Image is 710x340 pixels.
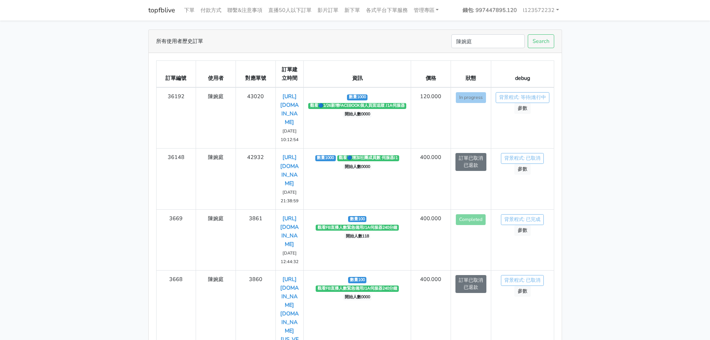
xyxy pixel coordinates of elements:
[343,164,372,170] span: 開始人數0000
[148,3,175,18] a: topfblive
[455,153,486,171] button: 訂單已取消已退款
[281,250,299,265] small: [DATE] 12:44:32
[196,61,236,88] th: 使用者
[496,92,549,103] a: 背景程式: 等待|進行中
[343,294,372,300] span: 開始人數0000
[316,225,399,231] span: 觀看FB直播人數緊急備用J1A伺服器240分鐘
[181,3,198,18] a: 下單
[363,3,411,18] a: 各式平台下單服務
[196,149,236,209] td: 陳婉庭
[411,209,451,270] td: 400.000
[514,164,531,175] a: 參數
[501,153,544,164] a: 背景程式: 已取消
[411,61,451,88] th: 價格
[281,128,299,143] small: [DATE] 10:12:54
[280,215,299,248] a: [URL][DOMAIN_NAME]
[196,87,236,149] td: 陳婉庭
[411,3,442,18] a: 管理專區
[348,277,366,283] span: 數量100
[280,93,299,126] a: [URL][DOMAIN_NAME]
[156,87,196,149] td: 36192
[156,209,196,270] td: 3669
[156,149,196,209] td: 36148
[280,153,299,187] a: [URL][DOMAIN_NAME]
[411,149,451,209] td: 400.000
[315,155,336,161] span: 數量1000
[514,103,531,114] a: 參數
[501,275,544,286] a: 背景程式: 已取消
[456,214,486,225] button: Completed
[265,3,315,18] a: 直播50人以下訂單
[528,34,554,48] button: Search
[196,209,236,270] td: 陳婉庭
[514,286,531,297] a: 參數
[281,189,299,204] small: [DATE] 21:38:59
[236,87,275,149] td: 43020
[348,216,366,222] span: 數量100
[315,3,341,18] a: 影片訂單
[456,92,486,103] button: In progress
[344,233,370,239] span: 開始人數118
[343,112,372,118] span: 開始人數0000
[236,149,275,209] td: 42932
[236,209,275,270] td: 3861
[156,61,196,88] th: 訂單編號
[514,225,531,236] a: 參數
[451,61,491,88] th: 狀態
[520,3,562,18] a: l123572232
[341,3,363,18] a: 新下單
[156,37,203,46] span: 所有使用者歷史訂單
[275,61,304,88] th: 訂單建立時間
[224,3,265,18] a: 聯繫&注意事項
[308,103,406,109] span: 觀看🔵1/26新增FACEBOOK個人頁面追蹤 J1A伺服器
[316,286,399,291] span: 觀看FB直播人數緊急備用J1A伺服器240分鐘
[411,87,451,149] td: 120.000
[304,61,411,88] th: 資訊
[451,34,525,48] input: Search
[337,155,400,161] span: 觀看🔵增加社團成員數 伺服器J1
[491,61,554,88] th: debug
[198,3,224,18] a: 付款方式
[460,3,520,18] a: 錢包: 997447895.120
[236,61,275,88] th: 對應單號
[347,94,367,100] span: 數量1000
[455,275,486,293] button: 訂單已取消已退款
[501,214,544,225] a: 背景程式: 已完成
[463,6,517,14] strong: 錢包: 997447895.120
